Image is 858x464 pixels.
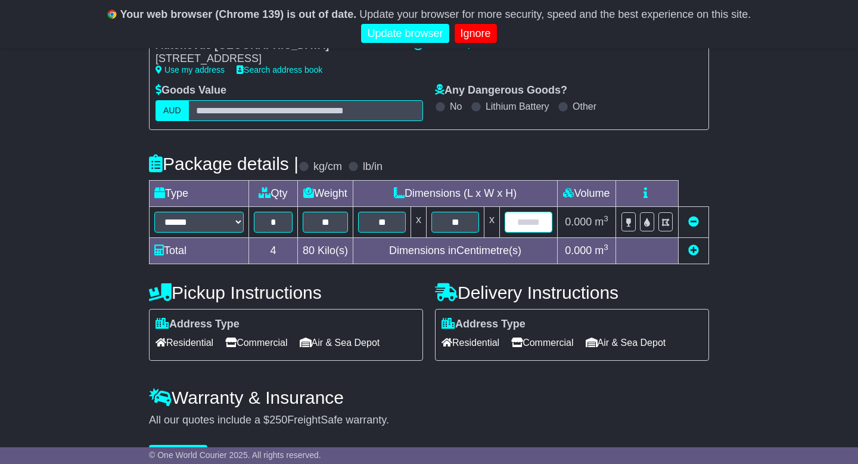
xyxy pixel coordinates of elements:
[435,283,709,302] h4: Delivery Instructions
[573,101,596,112] label: Other
[353,237,558,264] td: Dimensions in Centimetre(s)
[604,214,608,223] sup: 3
[411,206,427,237] td: x
[149,450,321,460] span: © One World Courier 2025. All rights reserved.
[303,245,315,256] span: 80
[225,333,287,352] span: Commercial
[156,318,240,331] label: Address Type
[511,333,573,352] span: Commercial
[565,216,592,228] span: 0.000
[435,84,567,97] label: Any Dangerous Goods?
[688,245,699,256] a: Add new item
[269,414,287,426] span: 250
[156,84,226,97] label: Goods Value
[156,65,225,75] a: Use my address
[361,24,449,44] a: Update browser
[249,180,298,206] td: Qty
[442,333,499,352] span: Residential
[442,318,526,331] label: Address Type
[604,243,608,252] sup: 3
[237,65,322,75] a: Search address book
[595,216,608,228] span: m
[149,154,299,174] h4: Package details |
[120,8,357,20] b: Your web browser (Chrome 139) is out of date.
[149,283,423,302] h4: Pickup Instructions
[150,237,249,264] td: Total
[688,216,699,228] a: Remove this item
[150,180,249,206] td: Type
[300,333,380,352] span: Air & Sea Depot
[149,388,709,407] h4: Warranty & Insurance
[156,333,213,352] span: Residential
[298,180,353,206] td: Weight
[595,245,608,256] span: m
[558,180,616,206] td: Volume
[455,24,497,44] a: Ignore
[565,245,592,256] span: 0.000
[156,52,401,66] div: [STREET_ADDRESS]
[363,160,383,174] label: lb/in
[353,180,558,206] td: Dimensions (L x W x H)
[486,101,549,112] label: Lithium Battery
[156,100,189,121] label: AUD
[484,206,500,237] td: x
[298,237,353,264] td: Kilo(s)
[586,333,666,352] span: Air & Sea Depot
[249,237,298,264] td: 4
[149,414,709,427] div: All our quotes include a $ FreightSafe warranty.
[359,8,751,20] span: Update your browser for more security, speed and the best experience on this site.
[313,160,342,174] label: kg/cm
[450,101,462,112] label: No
